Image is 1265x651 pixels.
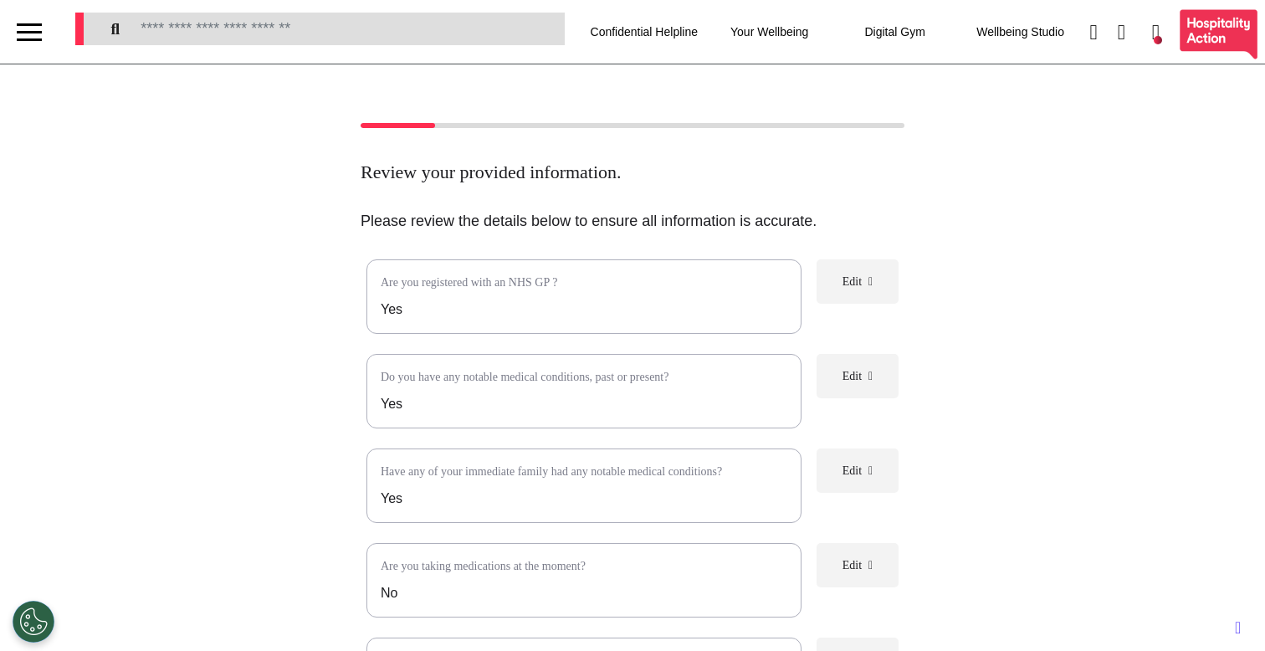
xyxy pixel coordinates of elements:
h2: Review your provided information. [361,161,904,183]
p: Are you taking medications at the moment? [381,557,787,575]
span: Edit [842,559,862,572]
span: Edit [842,275,862,288]
p: Have any of your immediate family had any notable medical conditions? [381,463,787,480]
p: Are you registered with an NHS GP ? [381,274,787,291]
button: Edit [817,259,899,304]
p: Yes [381,394,787,414]
span: Edit [842,464,862,477]
button: Edit [817,354,899,398]
div: Digital Gym [832,8,958,55]
p: Yes [381,489,787,509]
button: Edit [817,449,899,493]
p: Do you have any notable medical conditions, past or present? [381,368,787,386]
div: Your Wellbeing [707,8,832,55]
button: Open Preferences [13,601,54,643]
button: Edit [817,543,899,587]
p: No [381,583,787,603]
div: Confidential Helpline [581,8,707,55]
p: Please review the details below to ensure all information is accurate. [361,210,904,233]
p: Yes [381,300,787,320]
span: Edit [842,370,862,382]
div: Wellbeing Studio [958,8,1083,55]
